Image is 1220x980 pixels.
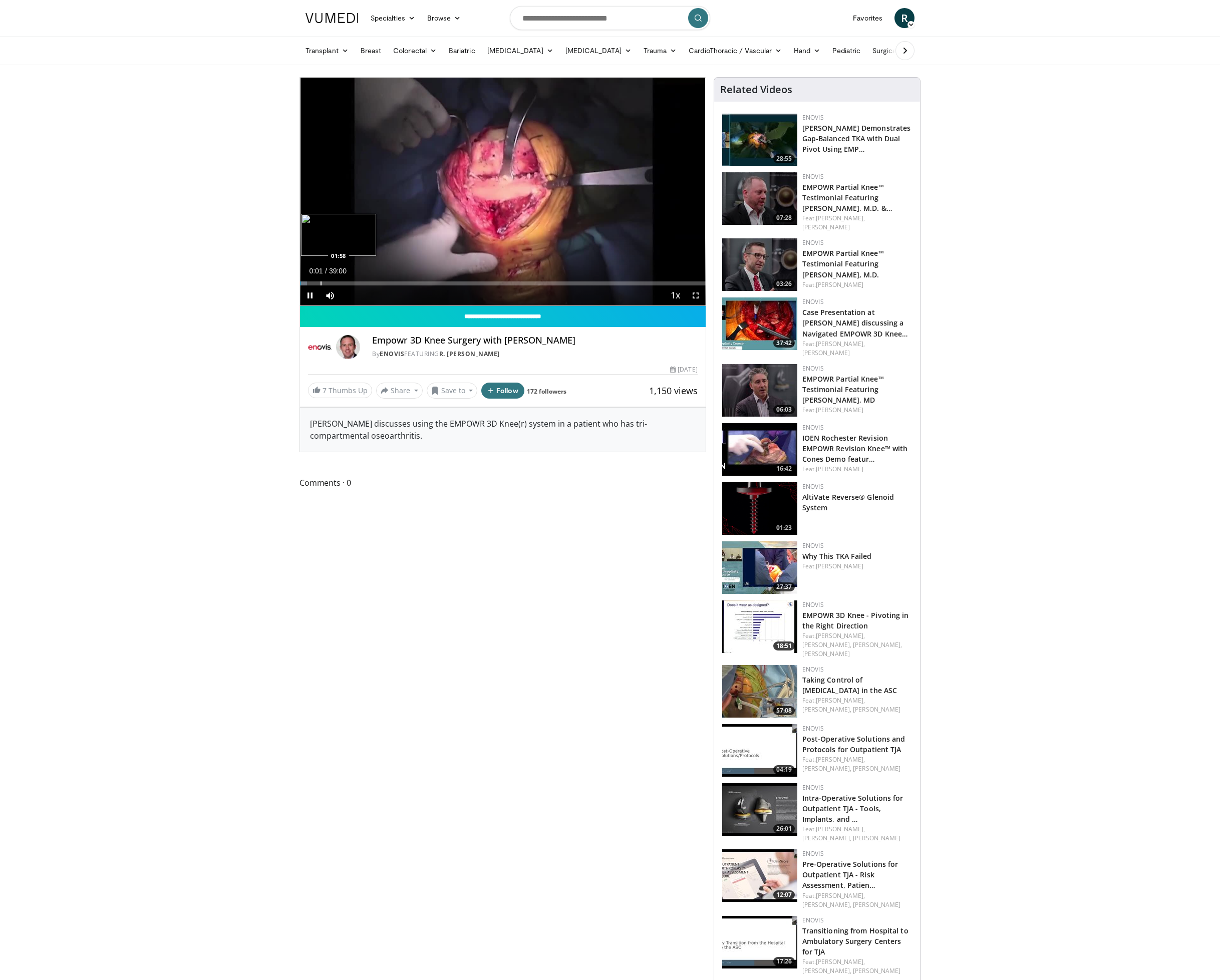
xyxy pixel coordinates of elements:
[722,541,797,594] a: 27:37
[773,765,795,774] span: 04:19
[802,297,824,306] a: Enovis
[722,783,797,836] img: fd62510e-9d6b-41eb-97f2-32a07292059a.150x105_q85_crop-smart_upscale.jpg
[802,248,884,279] a: EMPOWR Partial Knee™ Testimonial Featuring [PERSON_NAME], M.D.
[894,8,914,28] a: R
[773,464,795,473] span: 16:42
[773,279,795,288] span: 03:26
[722,297,797,350] a: 37:42
[802,340,912,358] div: Feat.
[722,113,797,166] img: f2eb7e46-0718-475a-8f7c-ce1e319aa5a8.150x105_q85_crop-smart_upscale.jpg
[527,387,566,396] a: 172 followers
[355,41,387,61] a: Breast
[802,482,824,491] a: Enovis
[802,374,884,405] a: EMPOWR Partial Knee™ Testimonial Featuring [PERSON_NAME], MD
[802,705,851,714] a: [PERSON_NAME],
[853,705,900,714] a: [PERSON_NAME]
[816,280,863,289] a: [PERSON_NAME]
[306,13,359,23] img: VuMedi Logo
[802,423,824,432] a: Enovis
[853,966,900,975] a: [PERSON_NAME]
[802,123,911,154] a: [PERSON_NAME] Demonstrates Gap-Balanced TKA with Dual Pivot Using EMP…
[802,825,912,843] div: Feat.
[802,280,912,289] div: Feat.
[773,154,795,163] span: 28:55
[802,665,824,674] a: Enovis
[802,610,909,630] a: EMPOWR 3D Knee - Pivoting in the Right Direction
[802,172,824,181] a: Enovis
[773,641,795,650] span: 18:51
[722,916,797,968] img: 41ffaa33-f5af-4615-9bc8-241908063635.150x105_q85_crop-smart_upscale.jpg
[816,957,865,966] a: [PERSON_NAME],
[802,834,851,842] a: [PERSON_NAME],
[439,350,500,358] a: R. [PERSON_NAME]
[802,783,824,792] a: Enovis
[372,350,698,359] div: By FEATURING
[802,734,905,754] a: Post-Operative Solutions and Protocols for Outpatient TJA
[773,582,795,591] span: 27:37
[683,41,788,61] a: CardioThoracic / Vascular
[802,696,912,714] div: Feat.
[722,423,797,476] a: 16:42
[300,281,706,285] div: Progress Bar
[773,523,795,532] span: 01:23
[802,793,903,824] a: Intra-Operative Solutions for Outpatient TJA - Tools, Implants, and …
[320,285,340,305] button: Mute
[802,966,851,975] a: [PERSON_NAME],
[853,834,900,842] a: [PERSON_NAME]
[308,383,372,398] a: 7 Thumbs Up
[510,6,710,30] input: Search topics, interventions
[802,891,912,909] div: Feat.
[686,285,706,305] button: Fullscreen
[722,665,797,718] img: 5230787b-cb9e-4125-8230-b32b3009246f.150x105_q85_crop-smart_upscale.jpg
[773,706,795,715] span: 57:08
[387,41,443,61] a: Colorectal
[670,365,697,374] div: [DATE]
[365,8,421,28] a: Specialties
[802,182,892,213] a: EMPOWR Partial Knee™ Testimonial Featuring [PERSON_NAME], M.D. &…
[816,214,865,222] a: [PERSON_NAME],
[816,340,865,348] a: [PERSON_NAME],
[722,172,797,225] img: 678470ae-5eee-48a8-af01-e23260d107ce.150x105_q85_crop-smart_upscale.jpg
[722,724,797,777] img: 21c8365a-3302-43bc-9665-d9c28e9575eb.150x105_q85_crop-smart_upscale.jpg
[802,214,912,232] div: Feat.
[788,41,826,61] a: Hand
[299,476,706,489] span: Comments 0
[309,267,323,275] span: 0:01
[638,41,683,61] a: Trauma
[802,631,912,659] div: Feat.
[866,41,947,61] a: Surgical Oncology
[308,335,332,359] img: Enovis
[380,350,404,358] a: Enovis
[301,214,376,256] img: image.jpeg
[323,386,327,395] span: 7
[826,41,866,61] a: Pediatric
[802,349,850,357] a: [PERSON_NAME]
[329,267,347,275] span: 39:00
[802,492,894,512] a: AltiVate Reverse® Glenoid System
[481,383,524,399] button: Follow
[559,41,638,61] a: [MEDICAL_DATA]
[802,223,850,231] a: [PERSON_NAME]
[802,724,824,733] a: Enovis
[853,900,900,909] a: [PERSON_NAME]
[722,849,797,902] a: 12:07
[773,824,795,833] span: 26:01
[720,84,792,96] h4: Related Videos
[722,482,797,535] a: 01:23
[802,649,850,658] a: [PERSON_NAME]
[802,926,908,956] a: Transitioning from Hospital to Ambulatory Surgery Centers for TJA
[372,335,698,346] h4: Empowr 3D Knee Surgery with [PERSON_NAME]
[481,41,559,61] a: [MEDICAL_DATA]
[816,631,865,640] a: [PERSON_NAME],
[802,238,824,247] a: Enovis
[722,113,797,166] a: 28:55
[722,297,797,350] img: 89c12bab-b537-411a-a5df-30a5df20ee20.150x105_q85_crop-smart_upscale.jpg
[853,640,902,649] a: [PERSON_NAME],
[722,482,797,535] img: 5c1caa1d-9170-4353-b546-f3bbd9b198c6.png.150x105_q85_crop-smart_upscale.png
[427,383,478,399] button: Save to
[300,285,320,305] button: Pause
[802,957,912,975] div: Feat.
[802,541,824,550] a: Enovis
[336,335,360,359] img: Avatar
